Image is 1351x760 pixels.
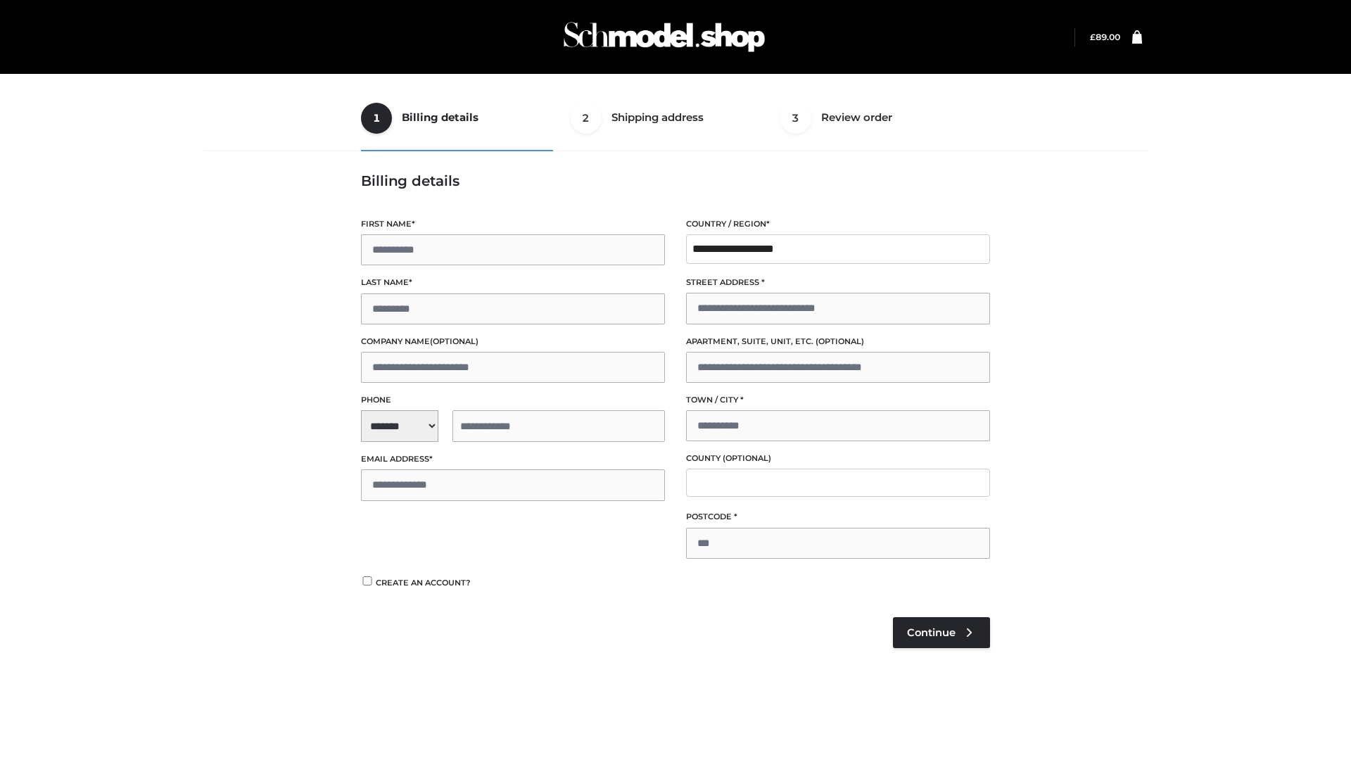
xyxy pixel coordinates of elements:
[361,276,665,289] label: Last name
[361,172,990,189] h3: Billing details
[686,393,990,407] label: Town / City
[430,336,478,346] span: (optional)
[686,452,990,465] label: County
[361,335,665,348] label: Company name
[907,626,956,639] span: Continue
[361,217,665,231] label: First name
[376,578,471,588] span: Create an account?
[361,452,665,466] label: Email address
[723,453,771,463] span: (optional)
[559,9,770,65] img: Schmodel Admin 964
[893,617,990,648] a: Continue
[361,576,374,585] input: Create an account?
[686,276,990,289] label: Street address
[1090,32,1096,42] span: £
[816,336,864,346] span: (optional)
[686,335,990,348] label: Apartment, suite, unit, etc.
[1090,32,1120,42] a: £89.00
[361,393,665,407] label: Phone
[686,510,990,524] label: Postcode
[686,217,990,231] label: Country / Region
[1090,32,1120,42] bdi: 89.00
